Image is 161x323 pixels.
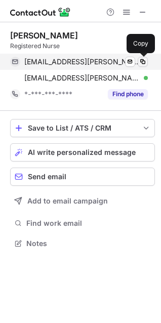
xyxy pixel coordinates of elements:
[28,124,137,132] div: Save to List / ATS / CRM
[28,173,66,181] span: Send email
[10,168,155,186] button: Send email
[28,148,136,156] span: AI write personalized message
[10,216,155,230] button: Find work email
[10,192,155,210] button: Add to email campaign
[10,143,155,161] button: AI write personalized message
[10,236,155,251] button: Notes
[10,30,78,41] div: [PERSON_NAME]
[10,42,155,51] div: Registered Nurse
[10,119,155,137] button: save-profile-one-click
[24,73,140,83] span: [EMAIL_ADDRESS][PERSON_NAME][DOMAIN_NAME]
[108,89,148,99] button: Reveal Button
[27,197,108,205] span: Add to email campaign
[26,219,151,228] span: Find work email
[26,239,151,248] span: Notes
[24,57,140,66] span: [EMAIL_ADDRESS][PERSON_NAME][DOMAIN_NAME]
[10,6,71,18] img: ContactOut v5.3.10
